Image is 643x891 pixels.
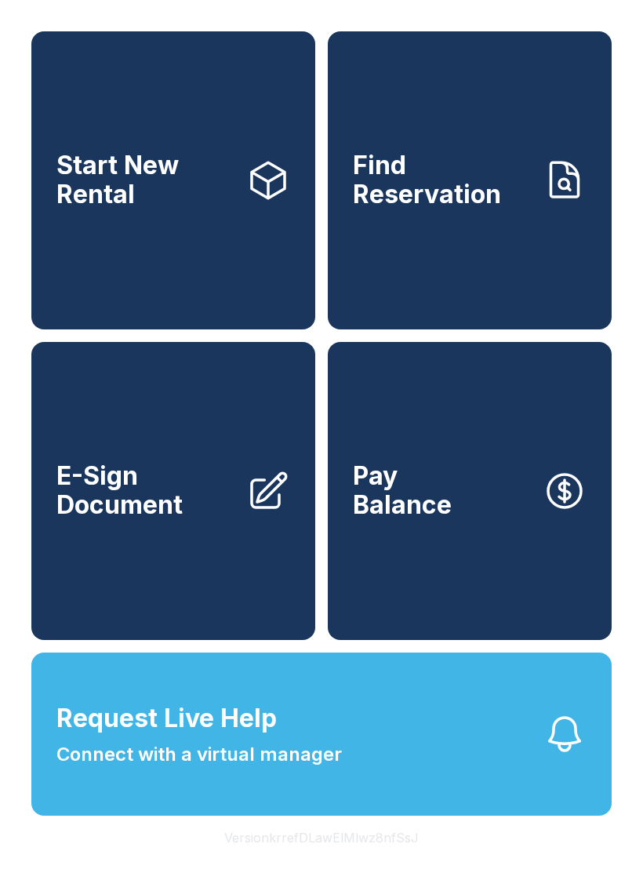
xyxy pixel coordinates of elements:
button: VersionkrrefDLawElMlwz8nfSsJ [212,816,431,860]
button: Request Live HelpConnect with a virtual manager [31,653,612,816]
span: Find Reservation [353,151,530,209]
a: E-Sign Document [31,342,315,640]
span: Connect with a virtual manager [56,740,342,769]
span: Pay Balance [353,462,452,519]
button: PayBalance [328,342,612,640]
a: Find Reservation [328,31,612,329]
span: E-Sign Document [56,462,234,519]
span: Request Live Help [56,700,277,737]
span: Start New Rental [56,151,234,209]
a: Start New Rental [31,31,315,329]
